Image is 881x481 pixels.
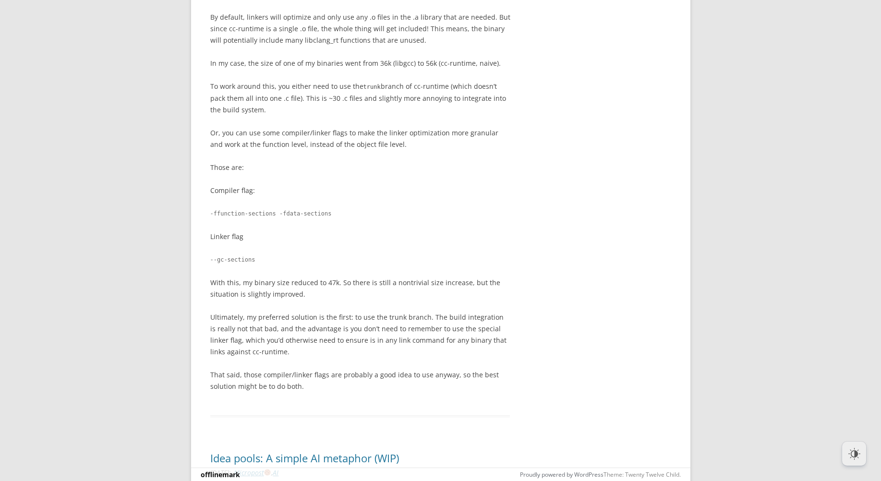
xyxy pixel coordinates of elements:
div: Theme: Twenty Twelve Child. [393,469,681,481]
p: By default, linkers will optimize and only use any .o files in the .a library that are needed. Bu... [210,12,510,46]
p: Ultimately, my preferred solution is the first: to use the trunk branch. The build integration is... [210,312,510,358]
p: Or, you can use some compiler/linker flags to make the linker optimization more granular and work... [210,127,510,150]
p: In my case, the size of one of my binaries went from 36k (libgcc) to 56k (cc-runtime, naive). [210,58,510,69]
p: Compiler flag: [210,185,510,196]
p: Linker flag [210,231,510,242]
code: trunk [363,84,381,90]
p: With this, my binary size reduced to 47k. So there is still a nontrivial size increase, but the s... [210,277,510,300]
p: To work around this, you either need to use the branch of cc-runtime (which doesn’t pack them all... [210,81,510,116]
p: Those are: [210,162,510,173]
code: -ffunction-sections -fdata-sections [210,208,510,219]
p: That said, those compiler/linker flags are probably a good idea to use anyway, so the best soluti... [210,369,510,392]
a: Proudly powered by WordPress [520,470,603,479]
a: offlinemark [201,470,240,479]
a: Idea pools: A simple AI metaphor (WIP) [210,451,399,465]
code: --gc-sections [210,254,510,265]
